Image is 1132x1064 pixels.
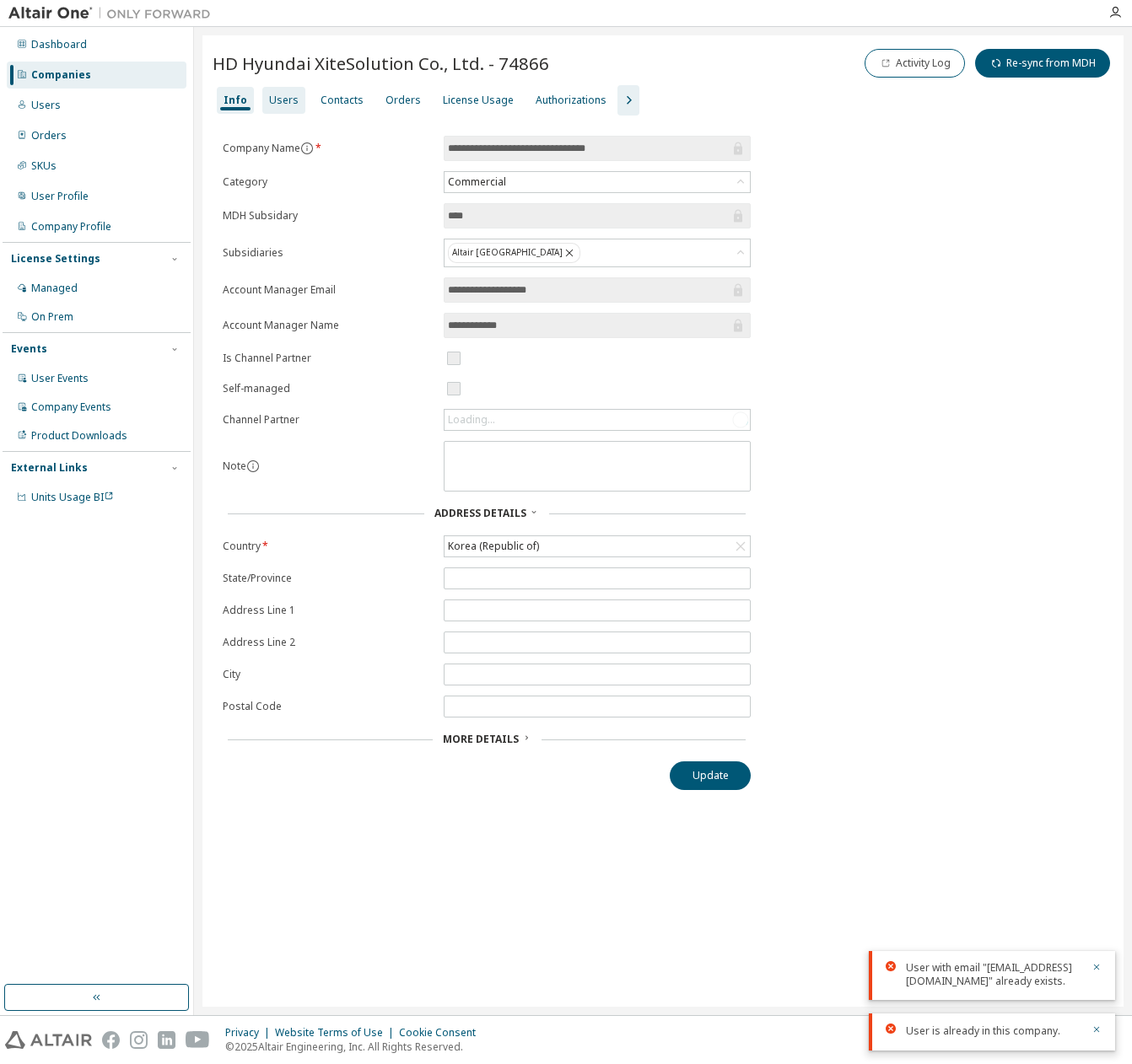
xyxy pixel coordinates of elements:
div: Dashboard [31,38,87,51]
button: information [300,142,314,155]
div: Commercial [445,173,509,191]
div: License Usage [443,94,514,107]
div: User Events [31,372,89,385]
p: © 2025 Altair Engineering, Inc. All Rights Reserved. [225,1040,486,1054]
span: Units Usage BI [31,490,114,504]
img: altair_logo.svg [5,1031,92,1049]
div: Events [11,342,47,356]
div: Commercial [445,172,750,192]
div: External Links [11,461,88,475]
label: Postal Code [223,700,434,713]
button: Re-sync from MDH [975,49,1110,78]
div: Website Terms of Use [275,1026,399,1040]
label: Note [223,459,246,473]
div: User with email "[EMAIL_ADDRESS][DOMAIN_NAME]" already exists. [906,961,1081,988]
span: More Details [443,732,519,746]
div: Users [31,99,61,112]
div: Altair [GEOGRAPHIC_DATA] [445,239,750,266]
div: User Profile [31,190,89,203]
label: Address Line 1 [223,604,434,617]
label: Account Manager Email [223,283,434,297]
label: Category [223,175,434,189]
div: Orders [385,94,421,107]
div: Companies [31,68,91,82]
img: linkedin.svg [158,1031,175,1049]
button: Update [670,761,751,790]
label: Account Manager Name [223,319,434,332]
div: Product Downloads [31,429,127,443]
div: SKUs [31,159,57,173]
img: instagram.svg [130,1031,148,1049]
div: Korea (Republic of) [445,536,750,556]
button: information [246,459,260,473]
span: Address Details [434,506,526,520]
label: Subsidiaries [223,246,434,260]
label: MDH Subsidary [223,209,434,223]
div: Contacts [321,94,364,107]
div: Authorizations [536,94,606,107]
img: youtube.svg [186,1031,210,1049]
div: Info [224,94,247,107]
div: Loading... [448,413,495,427]
div: Orders [31,129,67,142]
label: State/Province [223,572,434,585]
div: Korea (Republic of) [445,537,542,556]
img: Altair One [8,5,219,22]
div: Users [269,94,299,107]
label: Address Line 2 [223,636,434,649]
span: HD Hyundai XiteSolution Co., Ltd. - 74866 [213,51,549,75]
label: Self-managed [223,382,434,395]
div: User is already in this company. [906,1024,1081,1039]
img: facebook.svg [102,1031,120,1049]
div: Managed [31,282,78,295]
div: License Settings [11,252,100,266]
div: Company Events [31,400,111,414]
label: Country [223,540,434,553]
div: Altair [GEOGRAPHIC_DATA] [448,243,580,263]
div: Cookie Consent [399,1026,486,1040]
div: Loading... [445,410,750,430]
div: Privacy [225,1026,275,1040]
button: Activity Log [865,49,965,78]
label: Company Name [223,142,434,155]
div: On Prem [31,310,73,324]
label: Channel Partner [223,413,434,427]
label: Is Channel Partner [223,352,434,365]
div: Company Profile [31,220,111,234]
label: City [223,668,434,681]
